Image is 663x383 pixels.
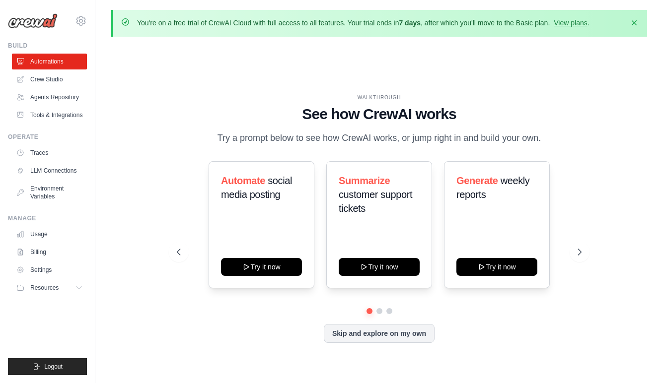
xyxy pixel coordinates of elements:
[12,244,87,260] a: Billing
[221,175,292,200] span: social media posting
[8,133,87,141] div: Operate
[12,71,87,87] a: Crew Studio
[213,131,546,145] p: Try a prompt below to see how CrewAI works, or jump right in and build your own.
[324,324,435,343] button: Skip and explore on my own
[12,54,87,69] a: Automations
[399,19,421,27] strong: 7 days
[137,18,589,28] p: You're on a free trial of CrewAI Cloud with full access to all features. Your trial ends in , aft...
[339,175,390,186] span: Summarize
[12,280,87,296] button: Resources
[8,42,87,50] div: Build
[8,214,87,222] div: Manage
[12,107,87,123] a: Tools & Integrations
[12,145,87,161] a: Traces
[8,358,87,375] button: Logout
[12,262,87,278] a: Settings
[456,175,498,186] span: Generate
[30,284,59,292] span: Resources
[339,189,412,214] span: customer support tickets
[456,258,537,276] button: Try it now
[12,163,87,179] a: LLM Connections
[221,175,265,186] span: Automate
[554,19,587,27] a: View plans
[177,94,582,101] div: WALKTHROUGH
[44,363,63,371] span: Logout
[12,226,87,242] a: Usage
[8,13,58,28] img: Logo
[12,89,87,105] a: Agents Repository
[177,105,582,123] h1: See how CrewAI works
[12,181,87,204] a: Environment Variables
[221,258,302,276] button: Try it now
[339,258,420,276] button: Try it now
